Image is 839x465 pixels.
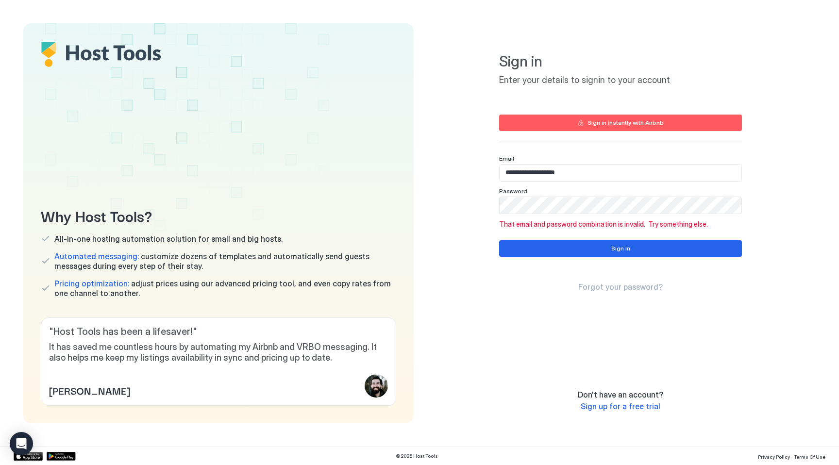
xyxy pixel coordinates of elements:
span: Sign in [499,52,742,71]
span: Email [499,155,514,162]
a: Terms Of Use [794,451,825,461]
span: Enter your details to signin to your account [499,75,742,86]
span: customize dozens of templates and automatically send guests messages during every step of their s... [54,251,396,271]
span: Automated messaging: [54,251,139,261]
span: That email and password combination is invalid. Try something else. [499,220,742,229]
span: Privacy Policy [758,454,790,460]
span: [PERSON_NAME] [49,383,130,398]
a: Sign up for a free trial [581,401,660,412]
span: © 2025 Host Tools [396,453,438,459]
a: Privacy Policy [758,451,790,461]
a: Forgot your password? [578,282,663,292]
a: Google Play Store [47,452,76,461]
input: Input Field [500,165,741,181]
span: " Host Tools has been a lifesaver! " [49,326,388,338]
span: Pricing optimization: [54,279,129,288]
input: Input Field [500,197,741,214]
span: Password [499,187,527,195]
span: Sign up for a free trial [581,401,660,411]
span: adjust prices using our advanced pricing tool, and even copy rates from one channel to another. [54,279,396,298]
button: Sign in [499,240,742,257]
div: profile [365,374,388,398]
div: Sign in [611,244,630,253]
span: All-in-one hosting automation solution for small and big hosts. [54,234,283,244]
div: Sign in instantly with Airbnb [587,118,664,127]
div: Open Intercom Messenger [10,432,33,455]
span: It has saved me countless hours by automating my Airbnb and VRBO messaging. It also helps me keep... [49,342,388,364]
a: App Store [14,452,43,461]
button: Sign in instantly with Airbnb [499,115,742,131]
span: Don't have an account? [578,390,663,399]
span: Why Host Tools? [41,204,396,226]
span: Terms Of Use [794,454,825,460]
